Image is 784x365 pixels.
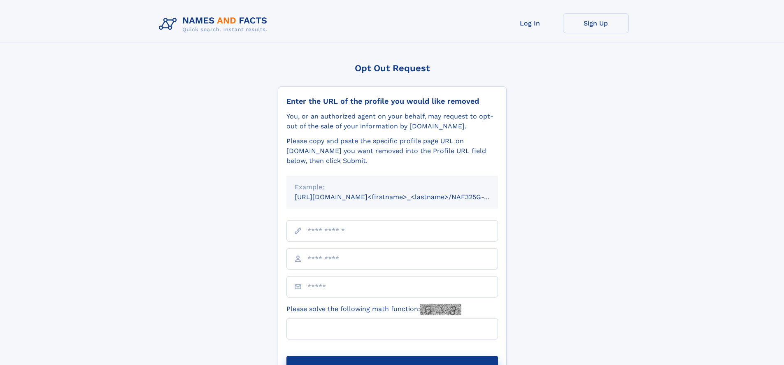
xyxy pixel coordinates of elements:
[278,63,507,73] div: Opt Out Request
[497,13,563,33] a: Log In
[286,304,461,315] label: Please solve the following math function:
[295,182,490,192] div: Example:
[286,136,498,166] div: Please copy and paste the specific profile page URL on [DOMAIN_NAME] you want removed into the Pr...
[156,13,274,35] img: Logo Names and Facts
[295,193,514,201] small: [URL][DOMAIN_NAME]<firstname>_<lastname>/NAF325G-xxxxxxxx
[286,97,498,106] div: Enter the URL of the profile you would like removed
[563,13,629,33] a: Sign Up
[286,112,498,131] div: You, or an authorized agent on your behalf, may request to opt-out of the sale of your informatio...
